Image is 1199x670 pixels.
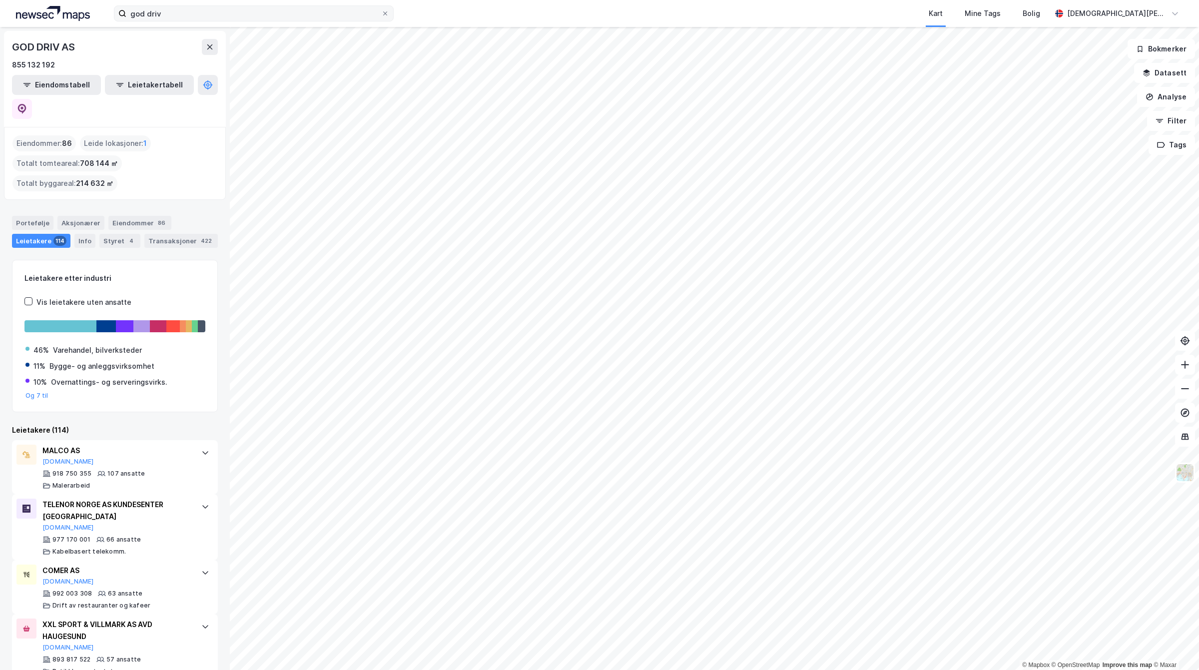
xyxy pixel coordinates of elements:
[1147,111,1195,131] button: Filter
[76,177,113,189] span: 214 632 ㎡
[1134,63,1195,83] button: Datasett
[80,135,151,151] div: Leide lokasjoner :
[53,344,142,356] div: Varehandel, bilverksteder
[24,272,205,284] div: Leietakere etter industri
[12,59,55,71] div: 855 132 192
[1149,622,1199,670] iframe: Chat Widget
[16,6,90,21] img: logo.a4113a55bc3d86da70a041830d287a7e.svg
[126,236,136,246] div: 4
[108,590,142,598] div: 63 ansatte
[52,656,90,664] div: 893 817 522
[42,644,94,652] button: [DOMAIN_NAME]
[199,236,214,246] div: 422
[106,656,141,664] div: 57 ansatte
[12,424,218,436] div: Leietakere (114)
[52,590,92,598] div: 992 003 308
[1137,87,1195,107] button: Analyse
[105,75,194,95] button: Leietakertabell
[52,482,90,490] div: Malerarbeid
[33,344,49,356] div: 46%
[42,445,191,457] div: MALCO AS
[12,216,53,230] div: Portefølje
[965,7,1001,19] div: Mine Tags
[108,216,171,230] div: Eiendommer
[929,7,943,19] div: Kart
[1149,135,1195,155] button: Tags
[33,376,47,388] div: 10%
[42,578,94,586] button: [DOMAIN_NAME]
[99,234,140,248] div: Styret
[1128,39,1195,59] button: Bokmerker
[52,536,90,544] div: 977 170 001
[42,499,191,523] div: TELENOR NORGE AS KUNDESENTER [GEOGRAPHIC_DATA]
[12,39,77,55] div: GOD DRIV AS
[51,376,167,388] div: Overnattings- og serveringsvirks.
[52,548,126,556] div: Kabelbasert telekomm.
[12,234,70,248] div: Leietakere
[42,619,191,643] div: XXL SPORT & VILLMARK AS AVD HAUGESUND
[49,360,154,372] div: Bygge- og anleggsvirksomhet
[42,458,94,466] button: [DOMAIN_NAME]
[12,75,101,95] button: Eiendomstabell
[52,470,91,478] div: 918 750 355
[25,392,48,400] button: Og 7 til
[53,236,66,246] div: 114
[1103,662,1152,669] a: Improve this map
[1067,7,1167,19] div: [DEMOGRAPHIC_DATA][PERSON_NAME]
[156,218,167,228] div: 86
[42,524,94,532] button: [DOMAIN_NAME]
[144,234,218,248] div: Transaksjoner
[62,137,72,149] span: 86
[52,602,150,610] div: Drift av restauranter og kafeer
[106,536,141,544] div: 66 ansatte
[57,216,104,230] div: Aksjonærer
[12,175,117,191] div: Totalt byggareal :
[80,157,118,169] span: 708 144 ㎡
[1022,662,1050,669] a: Mapbox
[74,234,95,248] div: Info
[1052,662,1100,669] a: OpenStreetMap
[36,296,131,308] div: Vis leietakere uten ansatte
[12,155,122,171] div: Totalt tomteareal :
[1176,463,1195,482] img: Z
[12,135,76,151] div: Eiendommer :
[143,137,147,149] span: 1
[42,565,191,577] div: COMER AS
[107,470,145,478] div: 107 ansatte
[126,6,381,21] input: Søk på adresse, matrikkel, gårdeiere, leietakere eller personer
[1023,7,1040,19] div: Bolig
[33,360,45,372] div: 11%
